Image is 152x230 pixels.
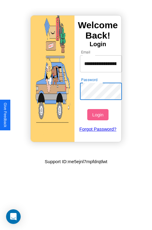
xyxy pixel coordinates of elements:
[74,41,121,48] h4: Login
[74,20,121,41] h3: Welcome Back!
[31,15,74,142] img: gif
[45,157,107,166] p: Support ID: me5ejnl7mpfdrqtlwt
[87,109,108,120] button: Login
[6,209,21,224] div: Open Intercom Messenger
[81,77,97,82] label: Password
[3,103,7,127] div: Give Feedback
[81,50,91,55] label: Email
[77,120,119,138] a: Forgot Password?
